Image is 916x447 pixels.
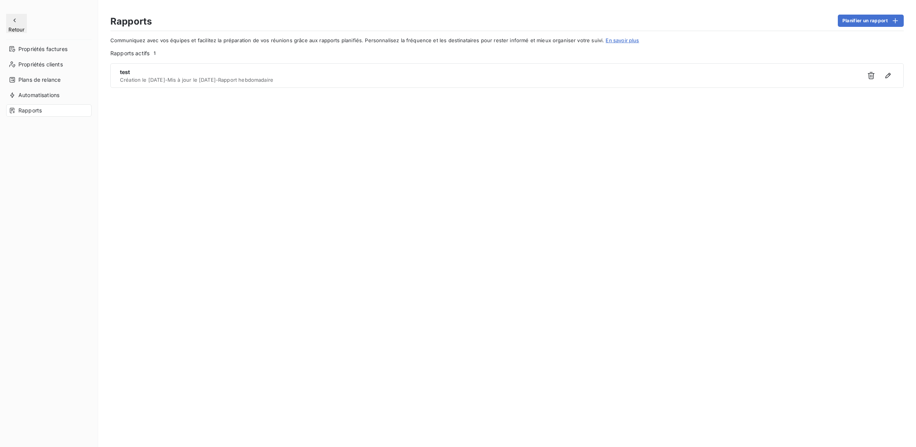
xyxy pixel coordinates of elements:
a: Rapports [6,104,92,117]
h3: Rapports [110,15,152,28]
iframe: Intercom live chat [890,421,908,439]
span: Rapports actifs [110,49,149,57]
span: test [120,69,130,75]
span: Propriétés clients [18,61,63,68]
a: Plans de relance [6,74,92,86]
span: Propriétés factures [18,45,67,53]
span: Plans de relance [18,76,61,84]
span: Rapports [18,107,42,114]
button: Planifier un rapport [838,15,904,27]
span: Retour [8,26,25,33]
span: Automatisations [18,91,59,99]
span: Communiquez avec vos équipes et facilitez la préparation de vos réunions grâce aux rapports plani... [110,37,904,43]
button: Retour [6,14,27,33]
a: Propriétés clients [6,58,92,71]
a: En savoir plus [606,37,639,43]
a: Automatisations [6,89,92,101]
span: Création le [DATE] - Mis à jour le [DATE] - Rapport hebdomadaire [120,77,697,83]
a: Propriétés factures [6,43,92,55]
span: 1 [151,50,158,57]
